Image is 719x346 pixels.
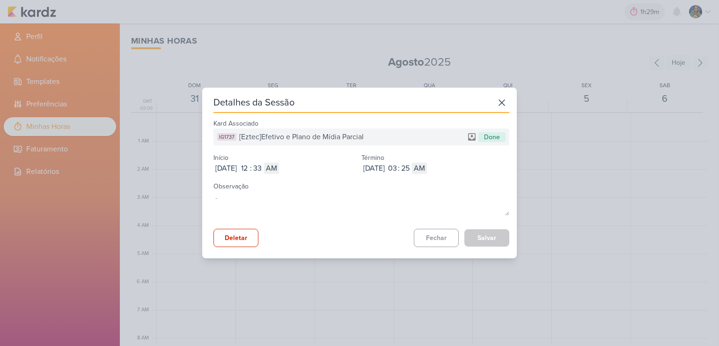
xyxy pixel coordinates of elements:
label: Término [361,154,384,162]
label: Observação [213,182,249,190]
label: Início [213,154,228,162]
button: Deletar [213,229,258,247]
span: [Eztec]Efetivo e Plano de Mídia Parcial [239,131,364,143]
div: IG1737 [217,133,236,141]
div: : [398,163,400,174]
div: Done [478,132,506,142]
div: Detalhes da Sessão [213,96,294,109]
div: : [250,163,252,174]
label: Kard Associado [213,120,258,128]
button: Fechar [414,229,459,247]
